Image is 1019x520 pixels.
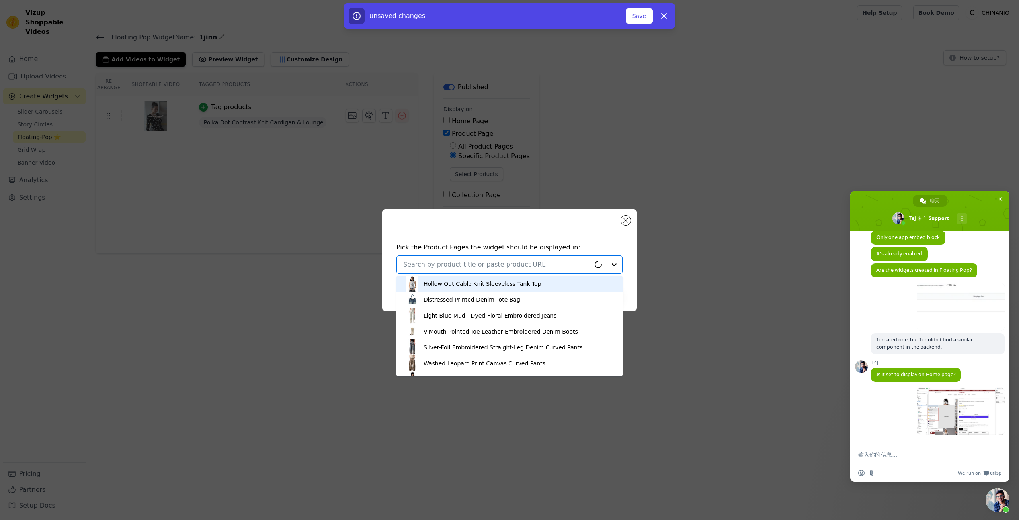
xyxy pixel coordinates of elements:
div: Distressed Printed Denim Tote Bag [424,296,520,304]
button: Save [626,8,653,24]
span: I created one, but I couldn't find a similar component in the backend. [876,336,973,350]
a: We run onCrisp [958,470,1001,476]
span: Are the widgets created in Floating Pop? [876,267,972,273]
img: product thumbnail [404,324,420,339]
span: Only one app embed block [876,234,940,241]
img: product thumbnail [404,339,420,355]
span: 插入表情符号 [858,470,865,476]
img: product thumbnail [404,292,420,308]
div: 聊天 [913,195,947,207]
img: product thumbnail [404,371,420,387]
span: We run on [958,470,981,476]
button: Close modal [621,216,631,225]
span: 发送文件 [869,470,875,476]
span: It's already enabled [876,250,922,257]
img: product thumbnail [404,276,420,292]
input: Search by product title or paste product URL [403,260,590,269]
div: Floral Rhinestone Off-the-Shoulder Cover-Up [424,375,547,383]
div: Silver-Foil Embroidered Straight-Leg Denim Curved Pants [424,343,582,351]
h4: Pick the Product Pages the widget should be displayed in: [396,243,623,252]
div: V-Mouth Pointed-Toe Leather Embroidered Denim Boots [424,328,578,336]
div: 更多频道 [957,213,967,224]
div: Washed Leopard Print Canvas Curved Pants [424,359,545,367]
span: unsaved changes [369,12,425,20]
span: 聊天 [930,195,939,207]
span: Tej [871,360,961,365]
div: Hollow Out Cable Knit Sleeveless Tank Top [424,280,541,288]
span: Is it set to display on Home page? [876,371,955,378]
span: Crisp [990,470,1001,476]
div: Light Blue Mud - Dyed Floral Embroidered Jeans [424,312,556,320]
img: product thumbnail [404,355,420,371]
textarea: 输入你的信息… [858,451,984,458]
div: 关闭聊天 [986,488,1009,512]
img: product thumbnail [404,308,420,324]
span: 关闭聊天 [996,195,1005,203]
